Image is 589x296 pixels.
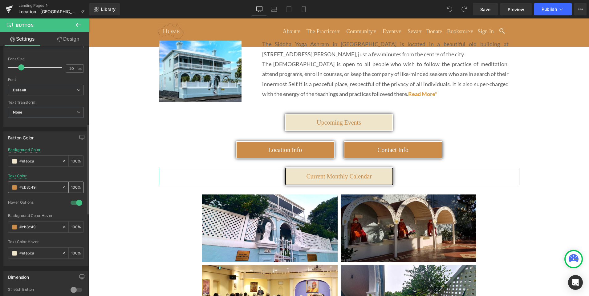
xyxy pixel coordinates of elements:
[8,271,29,280] div: Dimension
[500,3,532,15] a: Preview
[252,3,267,15] a: Desktop
[8,287,64,294] div: Stretch Button
[8,78,84,82] div: Font
[319,72,348,79] font: Read More*
[8,132,34,140] div: Button Color
[196,95,304,113] a: Upcoming Events
[89,3,120,15] a: New Library
[18,9,78,14] span: Location - [GEOGRAPHIC_DATA]
[228,101,272,107] span: Upcoming Events
[217,154,282,161] span: Current Monthly Calendar
[8,200,64,206] div: Hover Options
[70,22,152,84] img: Outside View of Melbourne Ashram from Street
[574,3,587,15] button: More
[8,57,84,61] div: Font Size
[252,176,387,244] img: Murti Statues in Melbourne Ashram Courtyard
[69,222,83,232] div: %
[147,123,246,140] a: Location Info
[69,182,83,193] div: %
[78,66,83,70] span: px
[542,7,557,12] span: Publish
[69,248,83,258] div: %
[255,123,353,140] a: Contact Info
[8,100,84,105] div: Text Transform
[282,3,296,15] a: Tablet
[18,3,89,8] a: Landing Pages
[288,128,319,135] span: Contact Info
[173,21,420,41] div: The Siddha Yoga Ashram in [GEOGRAPHIC_DATA] is located in a beautiful old building at [STREET_ADD...
[46,32,91,46] a: Design
[8,214,84,218] div: Background Color Hover
[179,128,213,135] span: Location Info
[16,23,34,28] span: Button
[173,62,420,79] span: It is a peaceful place, respectful of the privacy of all individuals. It is also super-charged wi...
[19,224,59,230] input: Color
[296,3,311,15] a: Mobile
[8,240,84,244] div: Text Color Hover
[480,6,490,13] span: Save
[113,176,249,244] img: Melbourne Ashram Front Gate
[19,158,59,165] input: Color
[443,3,456,15] button: Undo
[13,110,22,114] b: None
[458,3,470,15] button: Redo
[13,88,26,93] i: Default
[101,6,116,12] span: Library
[8,148,41,152] div: Background Color
[69,156,83,166] div: %
[173,41,420,81] div: The [DEMOGRAPHIC_DATA] is open to all people who wish to follow the practice of meditation, atten...
[19,250,59,257] input: Color
[267,3,282,15] a: Laptop
[196,149,304,166] a: Current Monthly Calendar
[568,275,583,290] div: Open Intercom Messenger
[508,6,524,13] span: Preview
[8,174,27,178] div: Text Color
[19,184,59,191] input: Color
[534,3,572,15] button: Publish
